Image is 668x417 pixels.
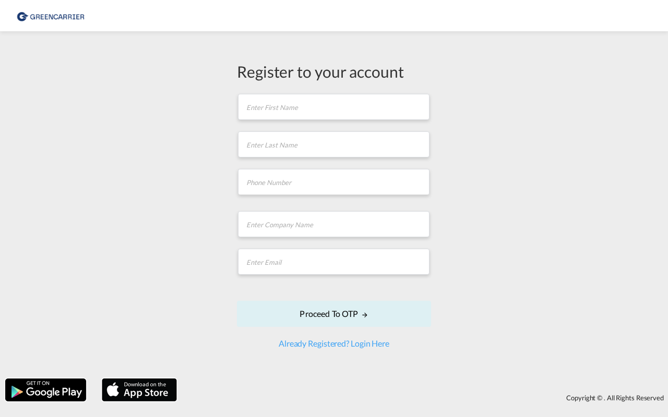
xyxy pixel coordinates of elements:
input: Enter Last Name [238,131,430,157]
img: apple.png [101,377,178,402]
md-icon: icon-arrow-right [361,311,368,318]
a: Already Registered? Login Here [279,338,389,348]
input: Enter Email [238,249,430,275]
img: google.png [4,377,87,402]
div: Register to your account [237,60,431,82]
div: Copyright © . All Rights Reserved [182,389,668,407]
input: Enter Company Name [238,211,430,237]
input: Enter First Name [238,94,430,120]
button: Proceed to OTPicon-arrow-right [237,301,431,327]
img: d0347a508afe11efaf4841583bf50be4.png [16,4,86,28]
input: Phone Number [238,169,430,195]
